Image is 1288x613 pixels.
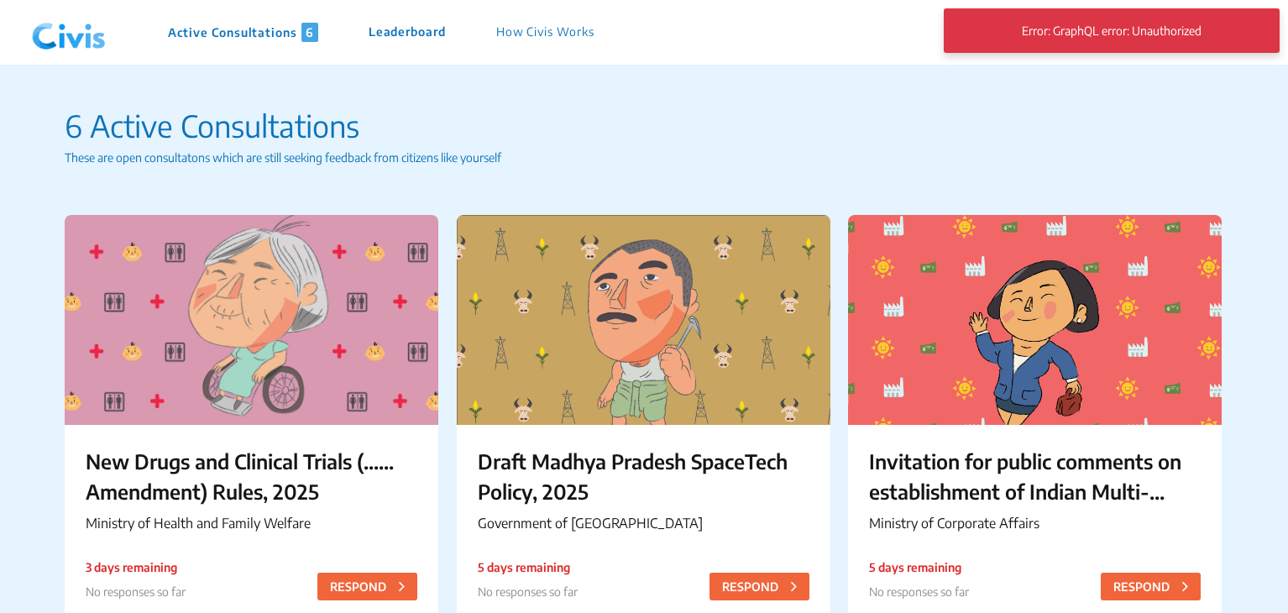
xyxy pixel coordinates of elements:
span: 6 [301,23,318,42]
p: Error: GraphQL error: Unauthorized [965,15,1259,46]
img: navlogo.png [25,8,113,58]
p: Government of [GEOGRAPHIC_DATA] [478,513,809,533]
p: These are open consultatons which are still seeking feedback from citizens like yourself [65,149,1224,166]
p: Ministry of Health and Family Welfare [86,513,417,533]
button: RESPOND [1101,573,1201,600]
p: New Drugs and Clinical Trials (...... Amendment) Rules, 2025 [86,446,417,506]
span: No responses so far [86,584,186,599]
button: RESPOND [709,573,809,600]
p: 3 days remaining [86,558,186,576]
button: RESPOND [317,573,417,600]
p: Draft Madhya Pradesh SpaceTech Policy, 2025 [478,446,809,506]
p: Active Consultations [168,23,318,42]
p: How Civis Works [496,23,594,42]
span: No responses so far [869,584,969,599]
p: 5 days remaining [869,558,969,576]
p: Ministry of Corporate Affairs [869,513,1201,533]
span: No responses so far [478,584,578,599]
p: 5 days remaining [478,558,578,576]
p: Leaderboard [369,23,446,42]
p: 6 Active Consultations [65,103,1224,149]
p: Invitation for public comments on establishment of Indian Multi-Disciplinary Partnership (MDP) firms [869,446,1201,506]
